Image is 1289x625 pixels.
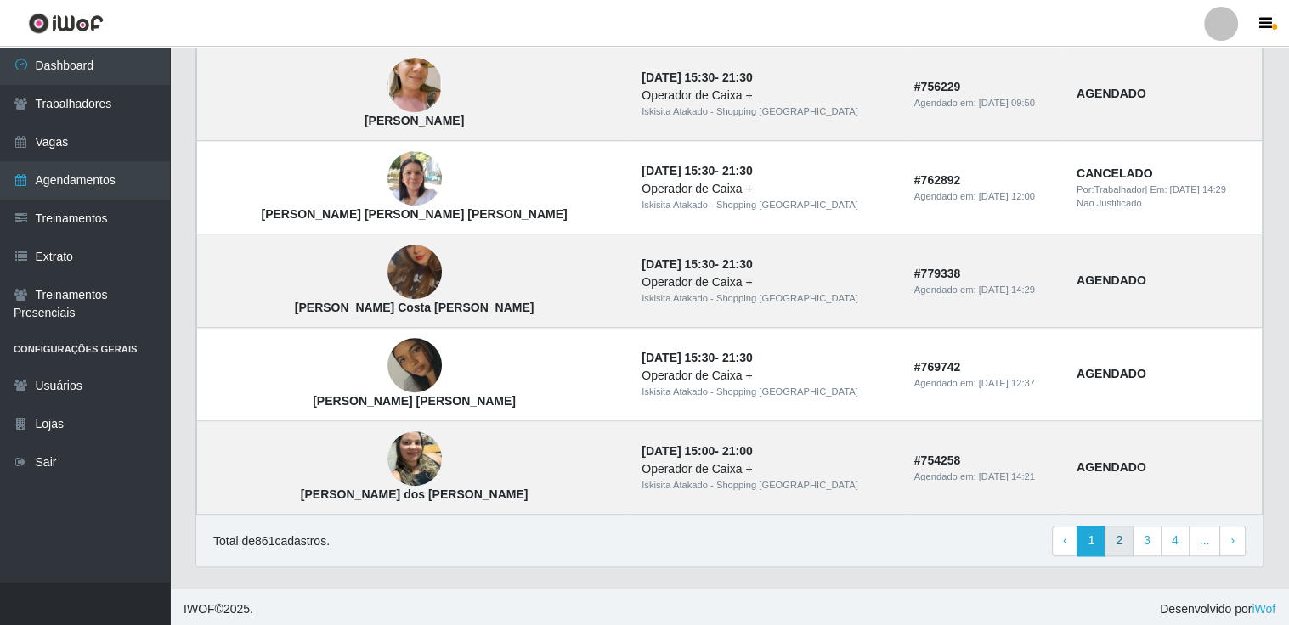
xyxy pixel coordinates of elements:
nav: pagination [1052,526,1246,556]
time: [DATE] 15:30 [642,351,715,364]
strong: [PERSON_NAME] [365,114,464,127]
div: Iskisita Atakado - Shopping [GEOGRAPHIC_DATA] [642,385,894,399]
strong: CANCELADO [1077,166,1152,180]
strong: [PERSON_NAME] [PERSON_NAME] [313,394,516,408]
a: 2 [1105,526,1134,556]
time: 21:00 [722,444,753,458]
img: Hosana Ceane da Silva [387,34,442,136]
div: Operador de Caixa + [642,180,894,198]
div: Agendado em: [914,283,1056,297]
time: [DATE] 15:30 [642,257,715,271]
img: CoreUI Logo [28,13,104,34]
strong: [PERSON_NAME] dos [PERSON_NAME] [301,487,529,501]
div: Agendado em: [914,96,1056,110]
a: Previous [1052,526,1078,556]
img: Ana Cláudia Santiago Mendes carneiro [387,143,442,215]
div: | Em: [1077,183,1252,197]
time: [DATE] 14:21 [979,471,1035,481]
strong: - [642,257,752,271]
time: [DATE] 09:50 [979,98,1035,108]
time: 21:30 [722,70,753,84]
span: © 2025 . [184,600,253,618]
div: Agendado em: [914,189,1056,204]
strong: AGENDADO [1077,273,1146,287]
div: Iskisita Atakado - Shopping [GEOGRAPHIC_DATA] [642,291,894,306]
img: Rocheli Silva Nascimento [387,318,442,414]
strong: # 762892 [914,173,961,187]
a: 1 [1077,526,1105,556]
strong: # 756229 [914,80,961,93]
div: Iskisita Atakado - Shopping [GEOGRAPHIC_DATA] [642,198,894,212]
a: ... [1189,526,1221,556]
div: Operador de Caixa + [642,460,894,478]
div: Agendado em: [914,376,1056,391]
strong: - [642,351,752,364]
strong: # 769742 [914,360,961,374]
time: [DATE] 14:29 [1169,184,1225,194]
img: Janiele Ribeiro dos Santos [387,423,442,495]
span: Por: Trabalhador [1077,184,1145,194]
a: 4 [1161,526,1190,556]
strong: [PERSON_NAME] Costa [PERSON_NAME] [295,301,534,314]
div: Operador de Caixa + [642,87,894,104]
strong: - [642,70,752,84]
a: 3 [1133,526,1162,556]
strong: - [642,444,752,458]
img: Ana Paula Fernandes Costa da Silva [387,224,442,321]
time: 21:30 [722,351,753,364]
a: iWof [1252,602,1275,616]
time: 21:30 [722,257,753,271]
a: Next [1219,526,1246,556]
span: Desenvolvido por [1160,600,1275,618]
div: Agendado em: [914,470,1056,484]
strong: - [642,164,752,177]
strong: AGENDADO [1077,367,1146,380]
div: Operador de Caixa + [642,273,894,291]
span: ‹ [1063,533,1067,547]
strong: AGENDADO [1077,87,1146,100]
strong: [PERSON_NAME] [PERSON_NAME] [PERSON_NAME] [261,207,567,221]
p: Total de 861 cadastros. [213,532,330,550]
time: [DATE] 15:30 [642,164,715,177]
div: Iskisita Atakado - Shopping [GEOGRAPHIC_DATA] [642,478,894,493]
time: [DATE] 14:29 [979,284,1035,295]
strong: AGENDADO [1077,460,1146,474]
div: Iskisita Atakado - Shopping [GEOGRAPHIC_DATA] [642,104,894,119]
span: IWOF [184,602,215,616]
div: Não Justificado [1077,196,1252,211]
time: [DATE] 12:37 [979,378,1035,388]
div: Operador de Caixa + [642,367,894,385]
time: [DATE] 15:00 [642,444,715,458]
time: [DATE] 12:00 [979,191,1035,201]
span: › [1230,533,1235,547]
strong: # 754258 [914,453,961,467]
time: [DATE] 15:30 [642,70,715,84]
time: 21:30 [722,164,753,177]
strong: # 779338 [914,267,961,280]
